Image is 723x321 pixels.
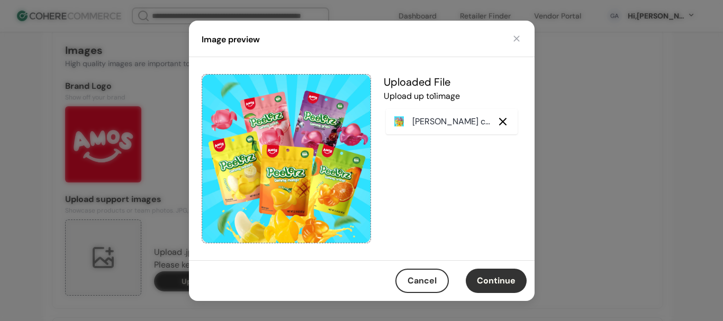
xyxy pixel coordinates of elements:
h5: Uploaded File [384,74,520,90]
p: Upload up to 1 image [384,90,520,103]
button: Cancel [395,269,449,293]
p: [PERSON_NAME] cover_74a84d_.jpg [412,115,494,128]
button: Continue [466,269,527,293]
h4: Image preview [202,33,260,46]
